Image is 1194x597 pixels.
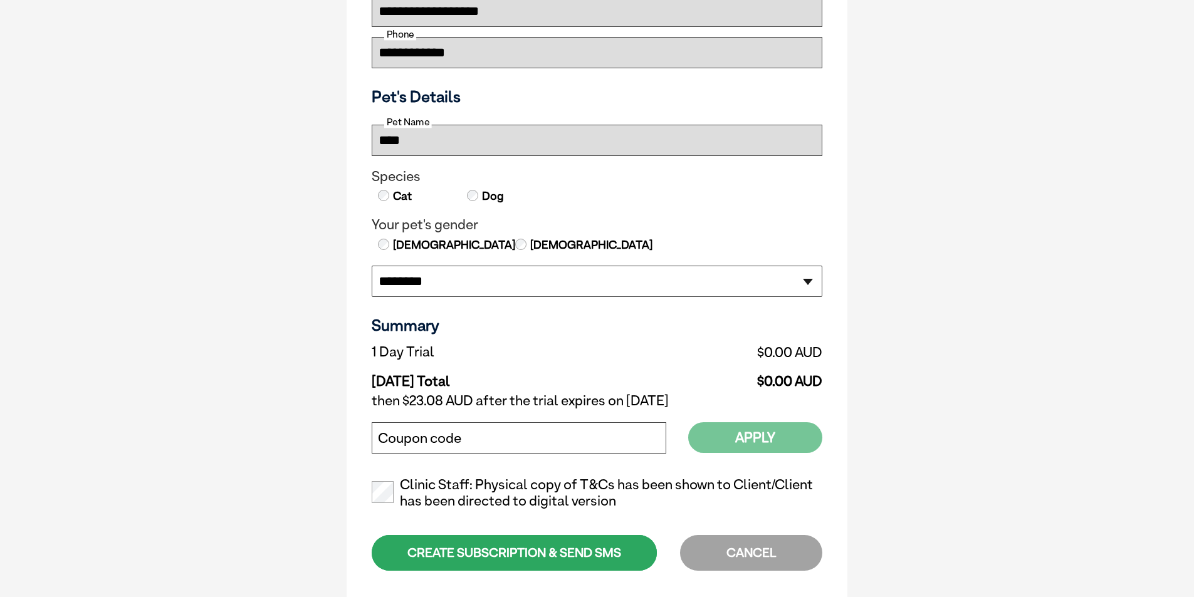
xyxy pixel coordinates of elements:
[617,341,822,363] td: $0.00 AUD
[367,87,827,106] h3: Pet's Details
[372,363,617,390] td: [DATE] Total
[372,481,394,503] input: Clinic Staff: Physical copy of T&Cs has been shown to Client/Client has been directed to digital ...
[688,422,822,453] button: Apply
[372,217,822,233] legend: Your pet's gender
[372,169,822,185] legend: Species
[372,341,617,363] td: 1 Day Trial
[372,316,822,335] h3: Summary
[378,430,461,447] label: Coupon code
[372,477,822,509] label: Clinic Staff: Physical copy of T&Cs has been shown to Client/Client has been directed to digital ...
[617,363,822,390] td: $0.00 AUD
[680,535,822,571] div: CANCEL
[372,535,657,571] div: CREATE SUBSCRIPTION & SEND SMS
[372,390,822,412] td: then $23.08 AUD after the trial expires on [DATE]
[384,29,416,40] label: Phone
